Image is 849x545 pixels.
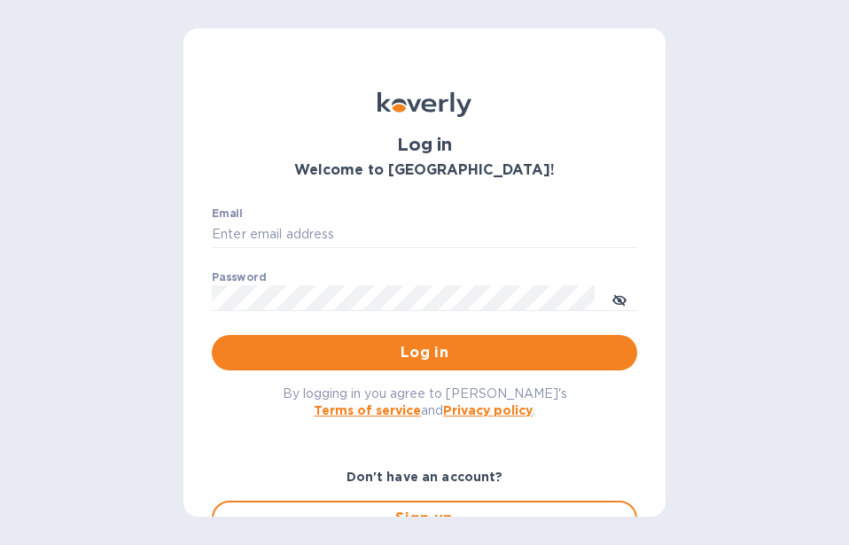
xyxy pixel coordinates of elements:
[212,335,637,370] button: Log in
[212,209,243,220] label: Email
[314,403,421,417] a: Terms of service
[602,281,637,316] button: toggle password visibility
[443,403,533,417] a: Privacy policy
[347,470,503,484] b: Don't have an account?
[283,386,567,417] span: By logging in you agree to [PERSON_NAME]'s and .
[378,92,471,117] img: Koverly
[212,135,637,155] h1: Log in
[212,222,637,248] input: Enter email address
[226,342,623,363] span: Log in
[228,508,621,529] span: Sign up
[212,272,266,283] label: Password
[212,162,637,179] h3: Welcome to [GEOGRAPHIC_DATA]!
[212,501,637,536] button: Sign up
